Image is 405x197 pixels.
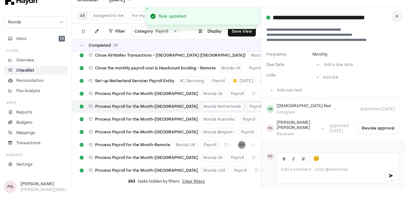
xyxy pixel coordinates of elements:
button: 4C Servicing [177,77,207,85]
button: Monthly [312,52,328,57]
button: VN[DEMOGRAPHIC_DATA] NairAssignee [266,103,337,115]
span: PG [4,180,17,193]
button: Payroll [240,115,258,123]
div: [DEMOGRAPHIC_DATA] Nair [277,103,331,108]
div: Task updated [158,13,186,20]
button: Revoke approval [356,122,400,134]
button: PG[PERSON_NAME] [PERSON_NAME]Reviewer [266,120,324,137]
button: + [252,166,264,175]
button: Payroll [209,77,228,85]
span: Approved [DATE] [324,123,354,133]
span: Process Payroll for the Month-[GEOGRAPHIC_DATA] [95,155,198,160]
label: Links [266,73,276,78]
p: Mappings [16,130,35,136]
p: Transactions [16,140,41,146]
button: Close toast [144,6,150,12]
p: Reconciliation [16,78,44,83]
button: Payroll [201,141,219,149]
button: Bold (Ctrl+B) [279,154,288,163]
a: Checklist [4,66,68,75]
span: 😊 [313,155,320,162]
button: Add a due date [312,59,357,70]
button: Nivoda UAE [200,166,229,175]
a: Mappings [4,128,68,137]
button: Add link [312,72,342,83]
span: Process Payroll for the Month-[GEOGRAPHIC_DATA] [95,130,198,135]
button: [DATE] [231,77,256,85]
span: Category [134,29,153,34]
button: Add sub task [266,85,306,95]
a: Reports [4,108,68,117]
h3: Manage [6,153,22,157]
span: Process Payroll for the Month-[GEOGRAPHIC_DATA] [95,104,198,109]
h3: Apps [6,100,16,105]
p: Flux Analysis [16,88,40,94]
span: PG [266,153,274,160]
button: Payroll [246,64,265,72]
button: Filter [105,26,129,36]
span: Submitted [DATE] [355,106,400,112]
span: Close AirWallex Transactions - [GEOGRAPHIC_DATA] ([GEOGRAPHIC_DATA]) [95,53,246,58]
button: GG [238,141,246,149]
button: For my review [129,12,161,20]
p: Overview [16,57,34,63]
label: Due Date [266,62,310,67]
button: Nivoda Belgium [200,128,236,136]
span: Process Payroll for the Month-[GEOGRAPHIC_DATA] [95,168,198,173]
button: 😊 [312,154,321,163]
span: Inbox [16,36,27,42]
h3: [PERSON_NAME] [20,181,68,187]
button: CategoryPayroll [132,28,171,35]
a: Reconciliation [4,76,68,85]
button: Payroll [247,102,265,111]
button: Nivoda UK [200,154,226,162]
span: 13 [59,36,65,42]
a: Budgets [4,118,68,127]
span: Process Payroll for the Month-[GEOGRAPHIC_DATA] [95,91,198,96]
button: Payroll [228,154,247,162]
label: Frequency [266,52,310,57]
span: Completed [89,43,111,48]
button: Nivoda UK [218,64,244,72]
p: Settings [16,162,33,167]
span: Close the monthly payroll cost & Headcount booking - Remote [95,66,216,71]
span: [DATE] [233,78,253,83]
span: Process Payroll for the Month-Remote [95,142,170,147]
div: [PERSON_NAME] [PERSON_NAME] [277,120,319,130]
div: Assignee [277,110,331,115]
button: Nivoda UK [200,90,226,98]
button: Payroll [228,90,247,98]
button: Nivoda Netherlands [200,102,244,111]
span: Process Payroll for the Month-[GEOGRAPHIC_DATA] [95,117,198,122]
p: Checklist [16,67,34,73]
div: tasks hidden by filters [72,174,261,189]
button: Italic (Ctrl+I) [289,154,298,163]
p: [PERSON_NAME][EMAIL_ADDRESS][DOMAIN_NAME] [20,187,68,193]
button: Nivoda UK [248,51,273,59]
button: PG [260,77,267,85]
button: Clear filters [182,179,205,184]
h3: Close [6,48,19,53]
button: + [222,141,234,149]
div: Reviewer [277,131,319,137]
span: VN [266,105,274,113]
a: Overview [4,56,68,65]
button: + [249,154,262,162]
button: All [77,12,88,20]
button: Display [195,26,225,36]
button: Nivoda UK [173,141,198,149]
span: PG [266,124,274,132]
button: Assigned to me [90,12,126,20]
a: Transactions [4,138,68,147]
button: + [259,128,271,136]
p: Budgets [16,120,33,125]
button: Save View [228,26,256,36]
a: Settings [4,160,68,169]
button: Underline (Ctrl+U) [299,154,308,163]
button: Payroll [238,128,257,136]
span: 243 [128,179,135,184]
a: Flux Analysis [4,86,68,95]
